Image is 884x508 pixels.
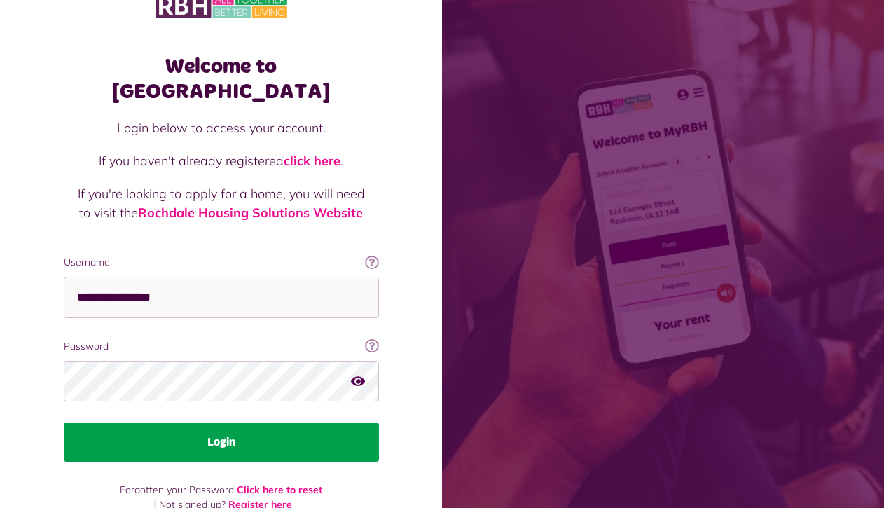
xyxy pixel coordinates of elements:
h1: Welcome to [GEOGRAPHIC_DATA] [64,54,379,104]
a: click here [284,153,340,169]
a: Rochdale Housing Solutions Website [138,205,363,221]
button: Login [64,423,379,462]
a: Click here to reset [237,483,322,496]
span: Forgotten your Password [120,483,234,496]
label: Username [64,255,379,270]
p: If you haven't already registered . [78,151,365,170]
label: Password [64,339,379,354]
p: If you're looking to apply for a home, you will need to visit the [78,184,365,222]
p: Login below to access your account. [78,118,365,137]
